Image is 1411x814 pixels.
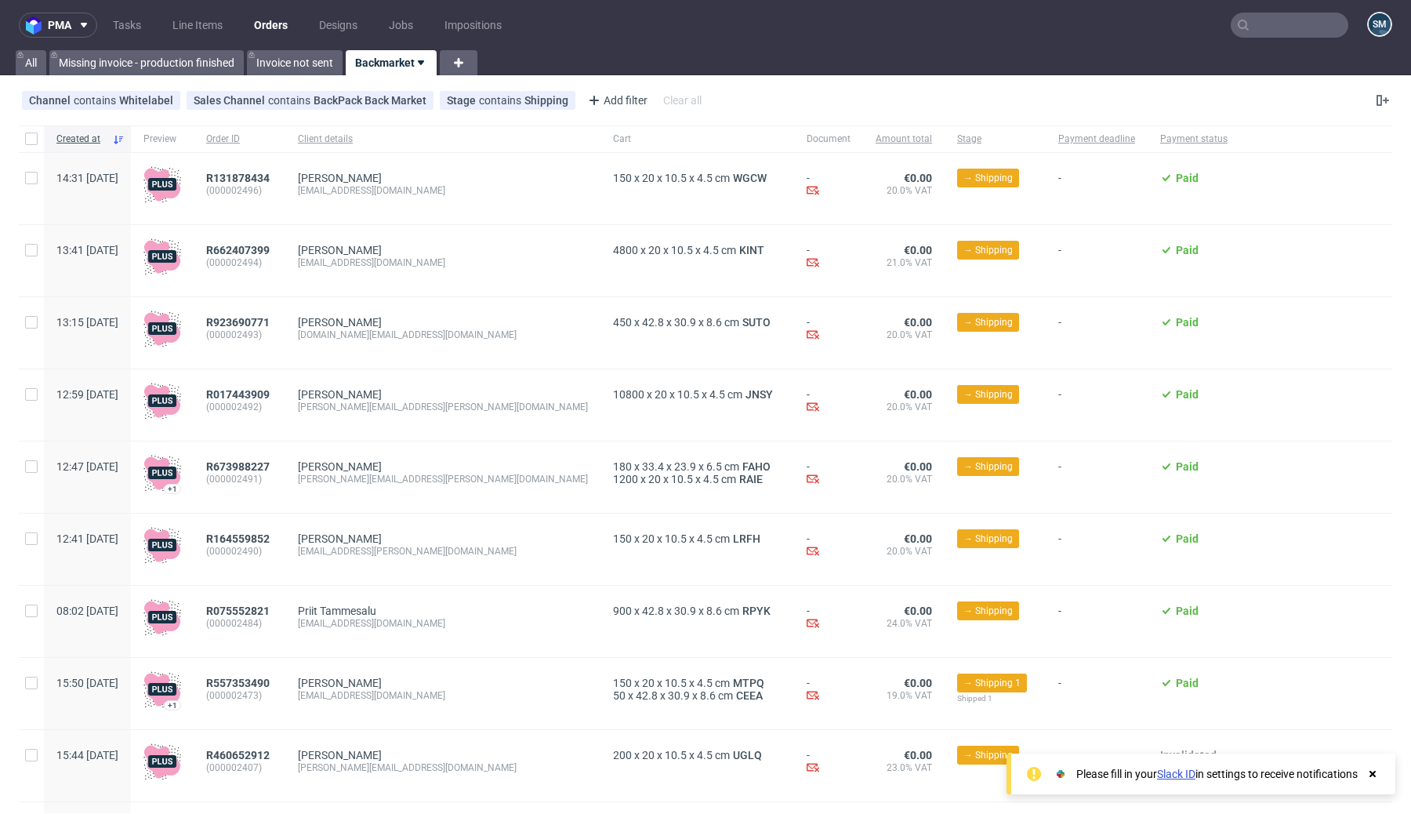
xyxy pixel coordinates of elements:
[298,761,588,774] div: [PERSON_NAME][EMAIL_ADDRESS][DOMAIN_NAME]
[26,16,48,35] img: logo
[904,388,932,401] span: €0.00
[206,244,273,256] a: R662407399
[298,184,588,197] div: [EMAIL_ADDRESS][DOMAIN_NAME]
[206,388,273,401] a: R017443909
[963,387,1013,402] span: → Shipping
[963,532,1013,546] span: → Shipping
[56,749,118,761] span: 15:44 [DATE]
[1058,172,1135,205] span: -
[1176,677,1199,689] span: Paid
[730,532,764,545] span: LRFH
[807,460,851,488] div: -
[1176,244,1199,256] span: Paid
[206,545,273,558] span: (000002490)
[613,677,782,689] div: x
[876,401,932,413] span: 20.0% VAT
[613,473,782,485] div: x
[648,244,736,256] span: 20 x 10.5 x 4.5 cm
[298,545,588,558] div: [EMAIL_ADDRESS][PERSON_NAME][DOMAIN_NAME]
[435,13,511,38] a: Impositions
[206,749,273,761] a: R460652912
[739,460,774,473] a: FAHO
[206,605,273,617] a: R075552821
[298,133,588,146] span: Client details
[298,460,382,473] a: [PERSON_NAME]
[904,749,932,761] span: €0.00
[876,617,932,630] span: 24.0% VAT
[733,689,766,702] a: CEEA
[298,244,382,256] a: [PERSON_NAME]
[736,244,767,256] span: KINT
[206,401,273,413] span: (000002492)
[56,244,118,256] span: 13:41 [DATE]
[876,689,932,702] span: 19.0% VAT
[346,50,437,75] a: Backmarket
[876,133,932,146] span: Amount total
[876,761,932,774] span: 23.0% VAT
[103,13,151,38] a: Tasks
[524,94,568,107] div: Shipping
[206,605,270,617] span: R075552821
[876,545,932,558] span: 20.0% VAT
[963,243,1013,257] span: → Shipping
[1176,316,1199,329] span: Paid
[613,473,638,485] span: 1200
[298,617,588,630] div: [EMAIL_ADDRESS][DOMAIN_NAME]
[613,532,632,545] span: 150
[298,532,382,545] a: [PERSON_NAME]
[876,184,932,197] span: 20.0% VAT
[298,316,382,329] a: [PERSON_NAME]
[74,94,119,107] span: contains
[739,316,774,329] a: SUTO
[206,329,273,341] span: (000002493)
[1058,532,1135,566] span: -
[206,388,270,401] span: R017443909
[298,172,382,184] a: [PERSON_NAME]
[1058,388,1135,422] span: -
[613,244,782,256] div: x
[298,689,588,702] div: [EMAIL_ADDRESS][DOMAIN_NAME]
[742,388,776,401] a: JNSY
[56,172,118,184] span: 14:31 [DATE]
[1058,460,1135,494] span: -
[807,532,851,560] div: -
[904,316,932,329] span: €0.00
[642,677,730,689] span: 20 x 10.5 x 4.5 cm
[379,13,423,38] a: Jobs
[730,749,765,761] span: UGLQ
[963,676,1021,690] span: → Shipping 1
[904,460,932,473] span: €0.00
[143,165,181,203] img: plus-icon.676465ae8f3a83198b3f.png
[1058,677,1135,710] span: -
[206,172,270,184] span: R131878434
[206,316,273,329] a: R923690771
[206,184,273,197] span: (000002496)
[613,172,782,184] div: x
[206,677,270,689] span: R557353490
[314,94,426,107] div: BackPack Back Market
[613,460,632,473] span: 180
[206,532,270,545] span: R164559852
[1176,388,1199,401] span: Paid
[206,172,273,184] a: R131878434
[1176,460,1199,473] span: Paid
[636,689,733,702] span: 42.8 x 30.9 x 8.6 cm
[298,749,382,761] a: [PERSON_NAME]
[807,244,851,271] div: -
[143,382,181,420] img: plus-icon.676465ae8f3a83198b3f.png
[1053,766,1068,782] img: Slack
[648,473,736,485] span: 20 x 10.5 x 4.5 cm
[1076,766,1358,782] div: Please fill in your in settings to receive notifications
[143,598,181,636] img: plus-icon.676465ae8f3a83198b3f.png
[963,604,1013,618] span: → Shipping
[206,761,273,774] span: (000002407)
[613,388,782,401] div: x
[957,133,1033,146] span: Stage
[963,171,1013,185] span: → Shipping
[613,605,632,617] span: 900
[582,88,651,113] div: Add filter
